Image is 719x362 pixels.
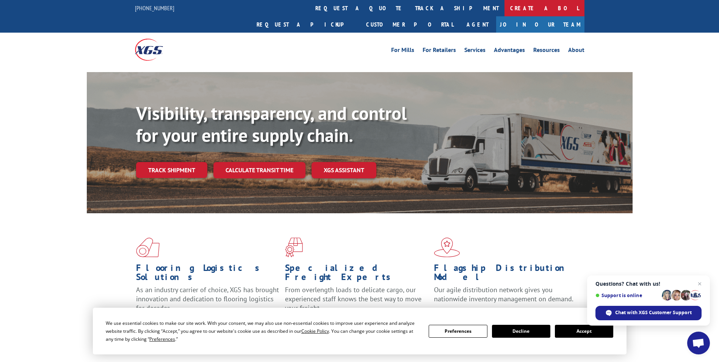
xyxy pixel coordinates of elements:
[459,16,496,33] a: Agent
[312,162,376,178] a: XGS ASSISTANT
[687,332,710,354] div: Open chat
[135,4,174,12] a: [PHONE_NUMBER]
[360,16,459,33] a: Customer Portal
[595,281,702,287] span: Questions? Chat with us!
[136,263,279,285] h1: Flooring Logistics Solutions
[285,285,428,319] p: From overlength loads to delicate cargo, our experienced staff knows the best way to move your fr...
[429,325,487,338] button: Preferences
[149,336,175,342] span: Preferences
[391,47,414,55] a: For Mills
[555,325,613,338] button: Accept
[695,279,704,288] span: Close chat
[494,47,525,55] a: Advantages
[434,238,460,257] img: xgs-icon-flagship-distribution-model-red
[251,16,360,33] a: Request a pickup
[93,308,627,354] div: Cookie Consent Prompt
[464,47,486,55] a: Services
[434,285,573,303] span: Our agile distribution network gives you nationwide inventory management on demand.
[492,325,550,338] button: Decline
[496,16,584,33] a: Join Our Team
[285,263,428,285] h1: Specialized Freight Experts
[285,238,303,257] img: xgs-icon-focused-on-flooring-red
[136,285,279,312] span: As an industry carrier of choice, XGS has brought innovation and dedication to flooring logistics...
[106,319,420,343] div: We use essential cookies to make our site work. With your consent, we may also use non-essential ...
[213,162,305,178] a: Calculate transit time
[595,293,659,298] span: Support is online
[301,328,329,334] span: Cookie Policy
[423,47,456,55] a: For Retailers
[568,47,584,55] a: About
[533,47,560,55] a: Resources
[136,238,160,257] img: xgs-icon-total-supply-chain-intelligence-red
[136,162,207,178] a: Track shipment
[615,309,692,316] span: Chat with XGS Customer Support
[434,263,577,285] h1: Flagship Distribution Model
[595,306,702,320] div: Chat with XGS Customer Support
[136,101,407,147] b: Visibility, transparency, and control for your entire supply chain.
